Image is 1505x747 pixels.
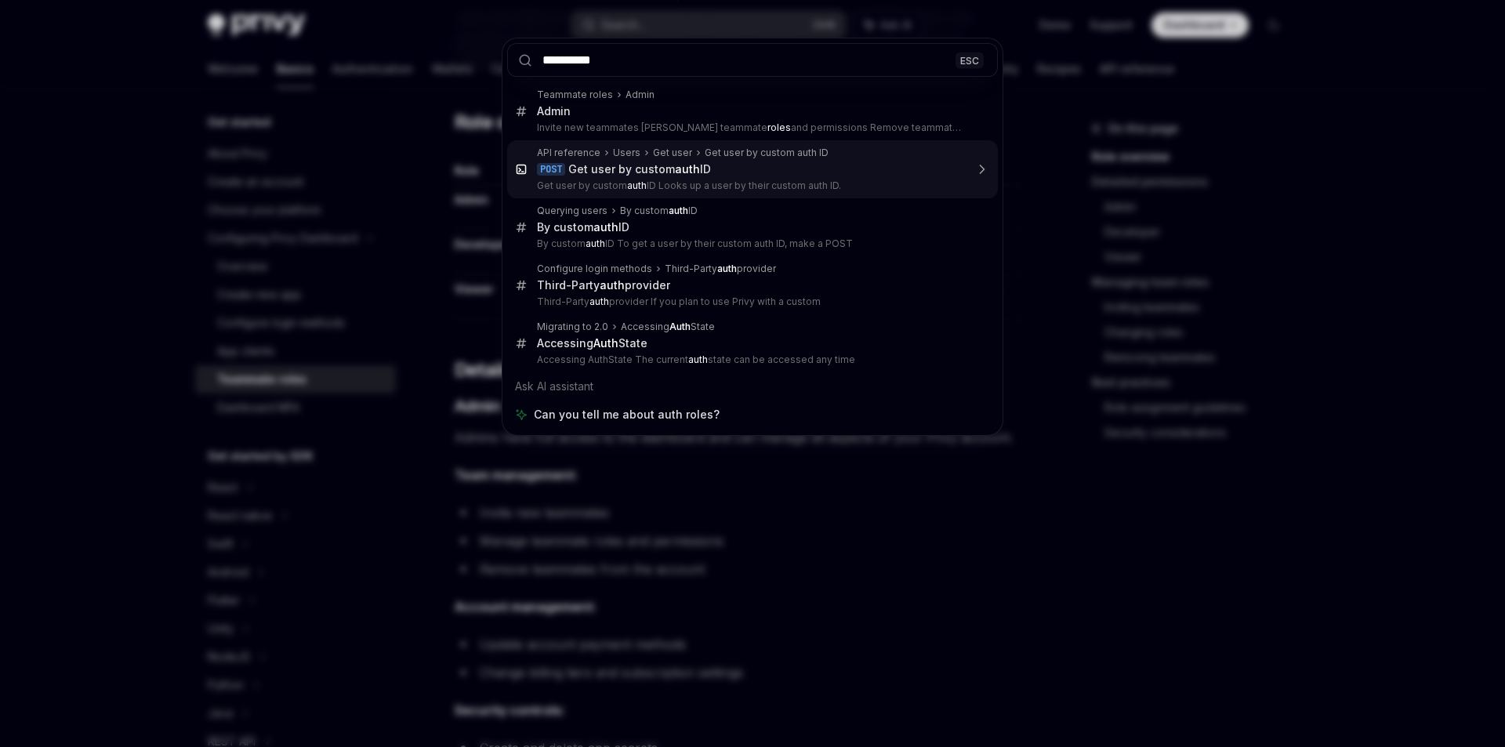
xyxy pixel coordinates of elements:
[665,263,776,275] div: Third-Party provider
[593,220,618,234] b: auth
[537,296,965,308] p: Third-Party provider If you plan to use Privy with a custom
[568,162,711,176] div: Get user by custom ID
[669,205,688,216] b: auth
[705,147,829,159] div: Get user by custom auth ID
[534,407,720,422] span: Can you tell me about auth roles?
[537,354,965,366] p: Accessing AuthState The current state can be accessed any time
[717,263,737,274] b: auth
[537,179,965,192] p: Get user by custom ID Looks up a user by their custom auth ID.
[537,163,565,176] div: POST
[537,220,629,234] div: By custom ID
[620,205,698,217] div: By custom ID
[688,354,708,365] b: auth
[593,336,618,350] b: Auth
[537,278,670,292] div: Third-Party provider
[507,372,998,401] div: Ask AI assistant
[675,162,700,176] b: auth
[621,321,715,333] div: Accessing State
[537,336,647,350] div: Accessing State
[767,121,791,133] b: roles
[627,179,647,191] b: auth
[626,89,655,101] div: Admin
[537,238,965,250] p: By custom ID To get a user by their custom auth ID, make a POST
[600,278,625,292] b: auth
[589,296,609,307] b: auth
[537,321,608,333] div: Migrating to 2.0
[586,238,605,249] b: auth
[537,89,613,101] div: Teammate roles
[537,121,965,134] p: Invite new teammates [PERSON_NAME] teammate and permissions Remove teammates from
[613,147,640,159] div: Users
[653,147,692,159] div: Get user
[669,321,691,332] b: Auth
[537,263,652,275] div: Configure login methods
[537,147,600,159] div: API reference
[956,52,984,68] div: ESC
[537,205,607,217] div: Querying users
[537,104,571,118] div: Admin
